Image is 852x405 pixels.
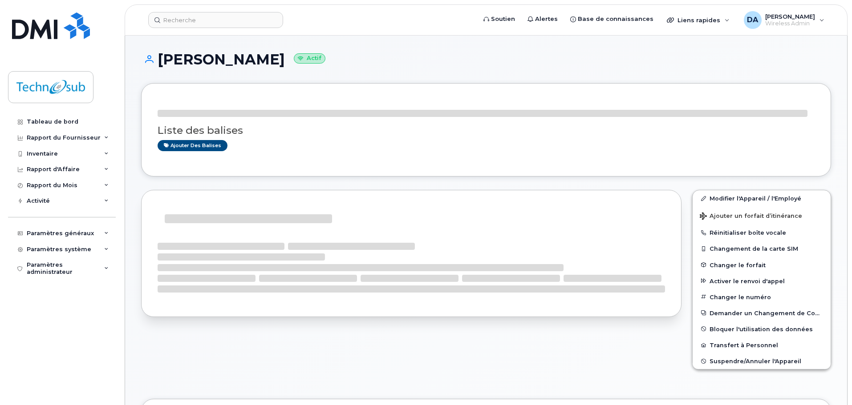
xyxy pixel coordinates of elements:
button: Demander un Changement de Compte [693,305,831,321]
span: Suspendre/Annuler l'Appareil [710,358,801,365]
h3: Liste des balises [158,125,815,136]
button: Ajouter un forfait d’itinérance [693,206,831,225]
button: Transfert à Personnel [693,337,831,353]
a: Modifier l'Appareil / l'Employé [693,190,831,206]
span: Ajouter un forfait d’itinérance [700,213,802,221]
button: Réinitialiser boîte vocale [693,225,831,241]
h1: [PERSON_NAME] [141,52,831,67]
span: Activer le renvoi d'appel [710,277,785,284]
button: Suspendre/Annuler l'Appareil [693,353,831,369]
button: Changer le forfait [693,257,831,273]
span: Changer le forfait [710,261,766,268]
small: Actif [294,53,325,64]
a: Ajouter des balises [158,140,227,151]
button: Changement de la carte SIM [693,241,831,257]
button: Activer le renvoi d'appel [693,273,831,289]
button: Changer le numéro [693,289,831,305]
button: Bloquer l'utilisation des données [693,321,831,337]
